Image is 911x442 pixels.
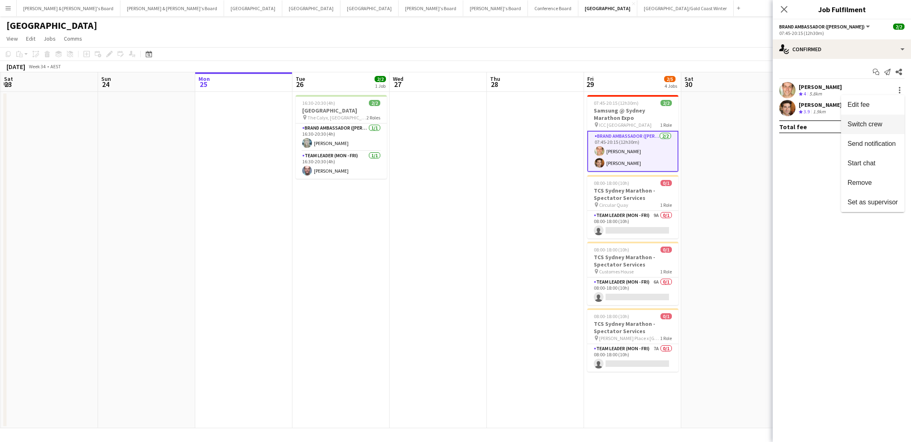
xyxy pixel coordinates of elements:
button: Edit fee [841,95,904,115]
button: Remove [841,173,904,193]
button: Switch crew [841,115,904,134]
span: Send notification [848,140,896,147]
span: Edit fee [848,101,870,108]
button: Send notification [841,134,904,154]
span: Remove [848,179,872,186]
span: Switch crew [848,121,882,128]
button: Start chat [841,154,904,173]
span: Set as supervisor [848,199,898,206]
span: Start chat [848,160,875,167]
button: Set as supervisor [841,193,904,212]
